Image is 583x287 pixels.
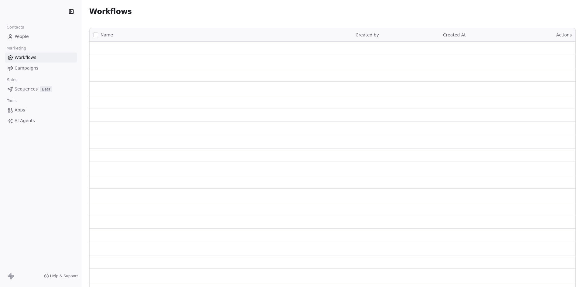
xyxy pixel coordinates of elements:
span: Tools [4,96,19,105]
span: Campaigns [15,65,38,71]
span: Workflows [89,7,132,16]
span: Actions [556,32,572,37]
span: Created At [443,32,466,37]
span: Contacts [4,23,27,32]
span: Apps [15,107,25,113]
span: People [15,33,29,40]
a: AI Agents [5,116,77,126]
a: Help & Support [44,274,78,278]
a: SequencesBeta [5,84,77,94]
span: Beta [40,86,52,92]
span: Marketing [4,44,29,53]
span: AI Agents [15,118,35,124]
span: Sequences [15,86,38,92]
span: Sales [4,75,20,84]
a: Campaigns [5,63,77,73]
span: Created by [356,32,379,37]
span: Workflows [15,54,36,61]
a: People [5,32,77,42]
a: Apps [5,105,77,115]
a: Workflows [5,53,77,63]
span: Name [101,32,113,38]
span: Help & Support [50,274,78,278]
